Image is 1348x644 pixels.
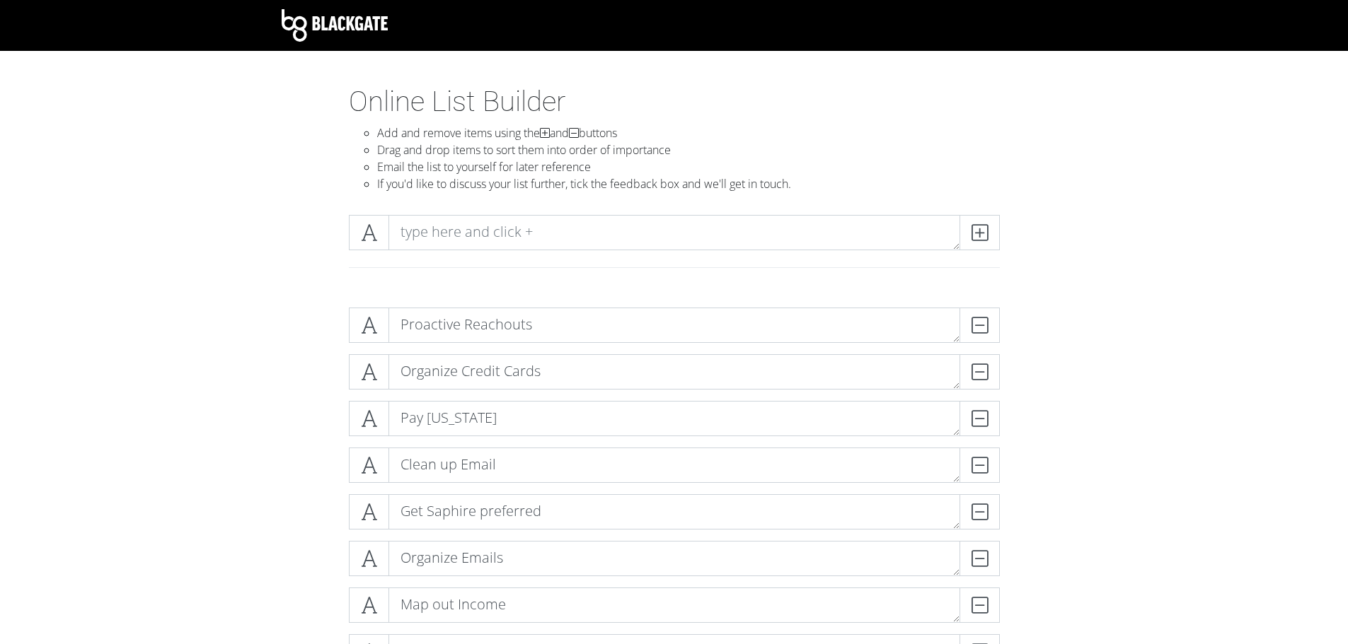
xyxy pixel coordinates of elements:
[349,85,1000,119] h1: Online List Builder
[377,175,1000,192] li: If you'd like to discuss your list further, tick the feedback box and we'll get in touch.
[377,124,1000,141] li: Add and remove items using the and buttons
[282,9,388,42] img: Blackgate
[377,158,1000,175] li: Email the list to yourself for later reference
[377,141,1000,158] li: Drag and drop items to sort them into order of importance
